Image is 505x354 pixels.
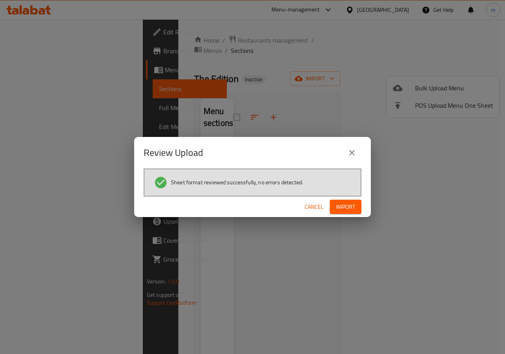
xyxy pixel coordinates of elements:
button: Import [330,200,361,214]
span: Sheet format reviewed successfully, no errors detected. [171,178,303,186]
span: Import [336,202,355,212]
button: close [342,143,361,162]
button: Cancel [301,200,327,214]
span: Cancel [305,202,324,212]
h2: Review Upload [144,146,203,159]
